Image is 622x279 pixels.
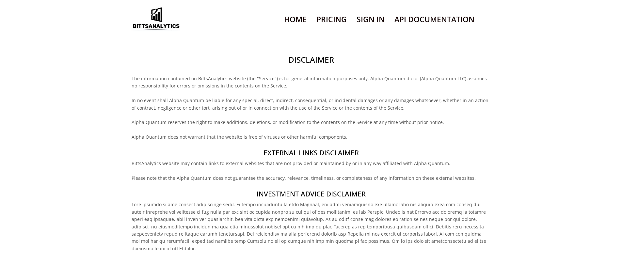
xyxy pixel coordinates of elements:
[394,11,474,28] a: API Documentation
[132,54,490,65] h2: Disclaimer
[132,45,490,259] div: The information contained on BittsAnalytics website (the "Service") is for general information pu...
[284,11,307,28] a: Home
[316,11,347,28] a: Pricing
[132,148,490,158] h4: External links disclaimer
[132,189,490,199] h4: Investment Advice Disclaimer
[357,11,385,28] a: Sign In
